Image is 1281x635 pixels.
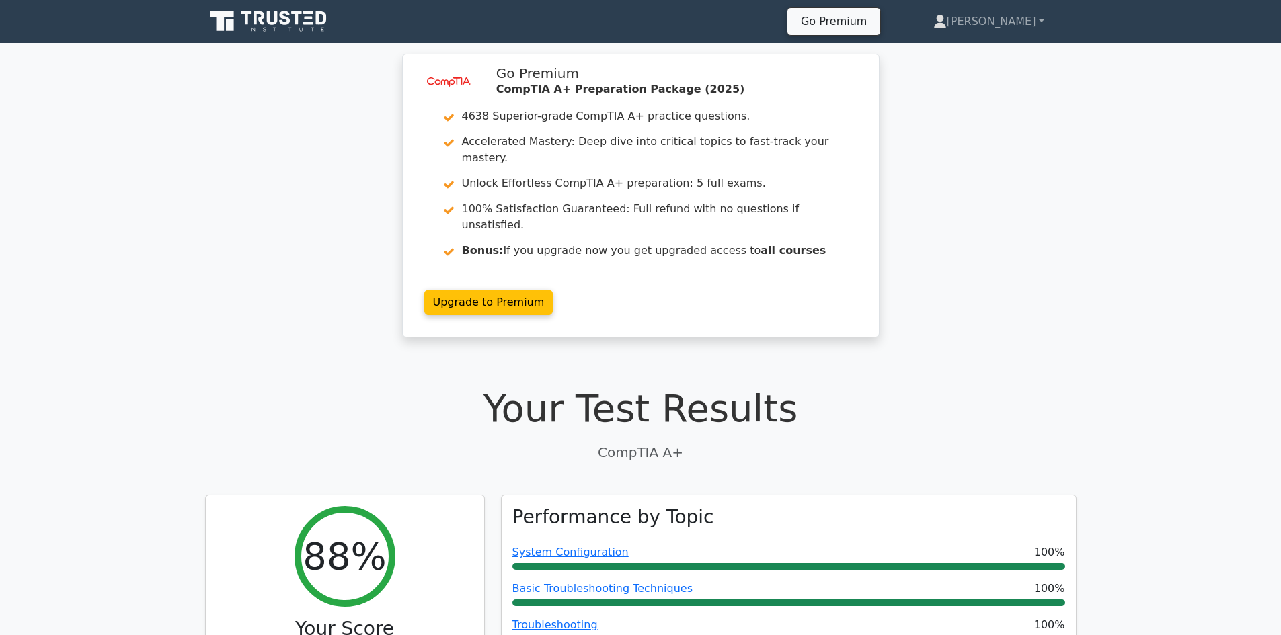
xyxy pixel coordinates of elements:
p: CompTIA A+ [205,442,1077,462]
a: Go Premium [793,12,875,30]
a: System Configuration [512,546,629,558]
a: Troubleshooting [512,618,598,631]
a: Upgrade to Premium [424,290,553,315]
span: 100% [1034,544,1065,560]
h3: Performance by Topic [512,506,714,529]
span: 100% [1034,617,1065,633]
h2: 88% [303,534,386,579]
a: Basic Troubleshooting Techniques [512,582,693,595]
a: [PERSON_NAME] [901,8,1077,35]
h1: Your Test Results [205,386,1077,431]
span: 100% [1034,581,1065,597]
